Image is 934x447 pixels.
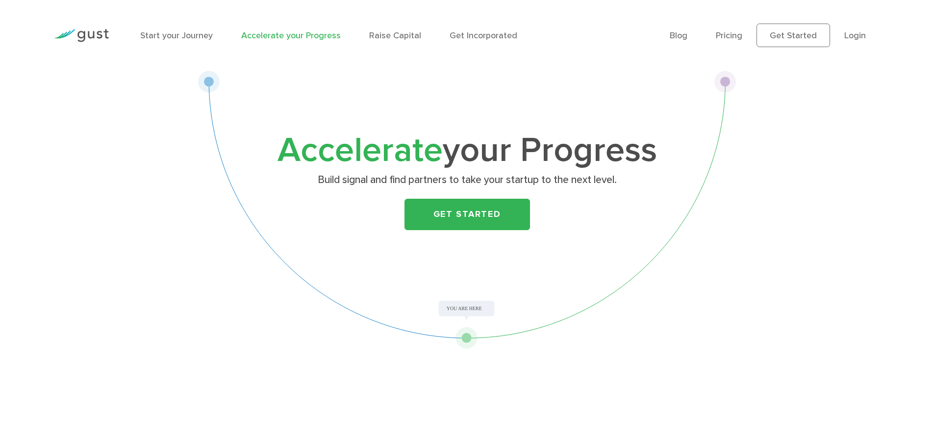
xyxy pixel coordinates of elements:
[716,30,742,41] a: Pricing
[140,30,213,41] a: Start your Journey
[369,30,421,41] a: Raise Capital
[757,24,830,47] a: Get Started
[274,135,661,166] h1: your Progress
[404,199,530,230] a: Get Started
[241,30,341,41] a: Accelerate your Progress
[277,173,657,187] p: Build signal and find partners to take your startup to the next level.
[670,30,687,41] a: Blog
[54,29,109,42] img: Gust Logo
[450,30,517,41] a: Get Incorporated
[278,130,443,171] span: Accelerate
[844,30,866,41] a: Login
